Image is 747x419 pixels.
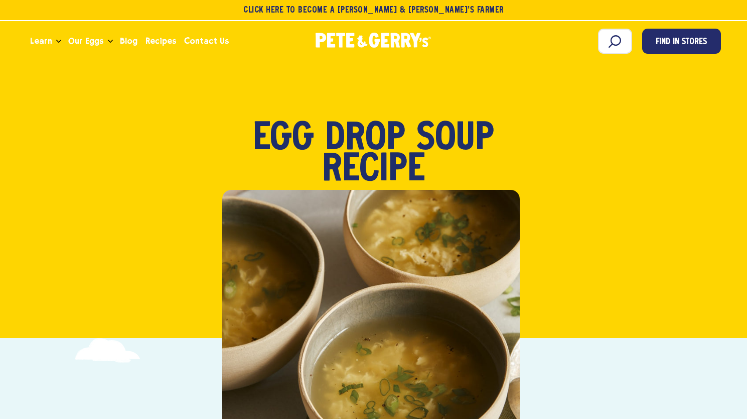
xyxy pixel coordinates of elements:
[325,124,405,155] span: Drop
[598,29,632,54] input: Search
[141,28,180,55] a: Recipes
[642,29,721,54] a: Find in Stores
[184,35,229,47] span: Contact Us
[56,40,61,43] button: Open the dropdown menu for Learn
[145,35,176,47] span: Recipes
[108,40,113,43] button: Open the dropdown menu for Our Eggs
[322,155,425,186] span: Recipe
[120,35,137,47] span: Blog
[416,124,494,155] span: Soup
[116,28,141,55] a: Blog
[180,28,233,55] a: Contact Us
[64,28,107,55] a: Our Eggs
[68,35,103,47] span: Our Eggs
[26,28,56,55] a: Learn
[30,35,52,47] span: Learn
[656,36,707,49] span: Find in Stores
[253,124,314,155] span: Egg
